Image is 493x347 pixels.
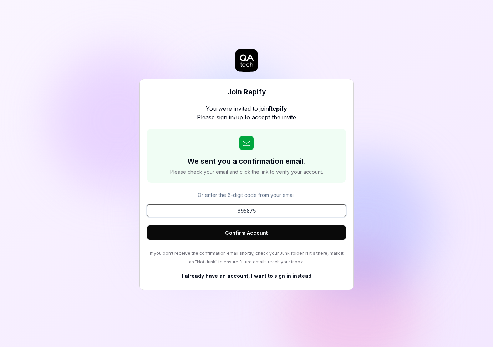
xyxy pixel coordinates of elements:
[170,168,323,175] span: Please check your email and click the link to verify your account.
[147,191,346,199] p: Or enter the 6-digit code from your email:
[197,113,296,122] p: Please sign in/up to accept the invite
[187,156,306,167] h2: We sent you a confirmation email.
[147,268,346,283] button: I already have an account, I want to sign in instead
[227,86,266,97] h3: Join Repify
[269,105,287,112] b: Repify
[147,225,346,240] button: Confirm Account
[150,251,344,264] span: If you don't receive the confirmation email shortly, check your Junk folder. If it's there, mark ...
[197,104,296,113] p: You were invited to join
